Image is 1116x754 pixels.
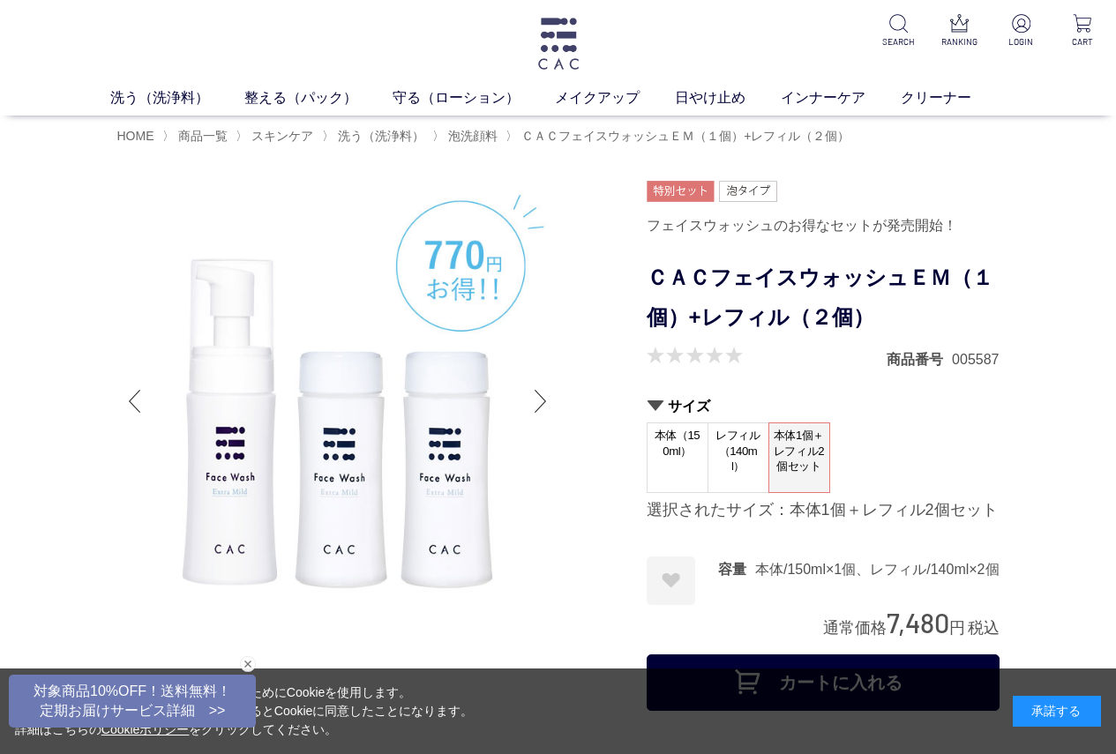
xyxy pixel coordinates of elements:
[521,129,850,143] span: ＣＡＣフェイスウォッシュＥＭ（１個）+レフィル（２個）
[769,423,829,479] span: 本体1個＋レフィル2個セット
[952,350,999,369] dd: 005587
[940,35,979,49] p: RANKING
[536,18,581,70] img: logo
[647,211,1000,241] div: フェイスウォッシュのお得なセットが発売開始！
[1001,14,1041,49] a: LOGIN
[162,128,232,145] li: 〉
[901,87,1007,108] a: クリーナー
[887,606,949,638] span: 7,480
[718,560,755,579] dt: 容量
[393,87,555,108] a: 守る（ローション）
[1062,35,1102,49] p: CART
[647,500,1000,521] div: 選択されたサイズ：本体1個＋レフィル2個セット
[251,129,313,143] span: スキンケア
[647,258,1000,338] h1: ＣＡＣフェイスウォッシュＥＭ（１個）+レフィル（２個）
[940,14,979,49] a: RANKING
[949,619,965,637] span: 円
[675,87,781,108] a: 日やけ止め
[248,129,313,143] a: スキンケア
[338,129,424,143] span: 洗う（洗浄料）
[879,35,918,49] p: SEARCH
[110,87,244,108] a: 洗う（洗浄料）
[647,556,695,605] a: お気に入りに登録する
[1062,14,1102,49] a: CART
[555,87,675,108] a: メイクアップ
[506,128,854,145] li: 〉
[1001,35,1041,49] p: LOGIN
[432,128,502,145] li: 〉
[178,129,228,143] span: 商品一覧
[445,129,498,143] a: 泡洗顔料
[755,560,1000,579] dd: 本体/150ml×1個、レフィル/140ml×2個
[244,87,393,108] a: 整える（パック）
[647,654,1000,711] button: カートに入れる
[823,619,887,637] span: 通常価格
[647,397,1000,415] h2: サイズ
[719,181,777,202] img: 泡タイプ
[236,128,318,145] li: 〉
[1013,696,1101,727] div: 承諾する
[968,619,1000,637] span: 税込
[175,129,228,143] a: 商品一覧
[708,423,768,479] span: レフィル（140ml）
[448,129,498,143] span: 泡洗顔料
[648,423,708,474] span: 本体（150ml）
[518,129,850,143] a: ＣＡＣフェイスウォッシュＥＭ（１個）+レフィル（２個）
[322,128,429,145] li: 〉
[887,350,952,369] dt: 商品番号
[117,181,558,622] img: ＣＡＣフェイスウォッシュＥＭ（１個）+レフィル（２個） 本体1個＋レフィル2個セット
[647,181,715,202] img: 特別セット
[781,87,901,108] a: インナーケア
[117,129,154,143] a: HOME
[879,14,918,49] a: SEARCH
[334,129,424,143] a: 洗う（洗浄料）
